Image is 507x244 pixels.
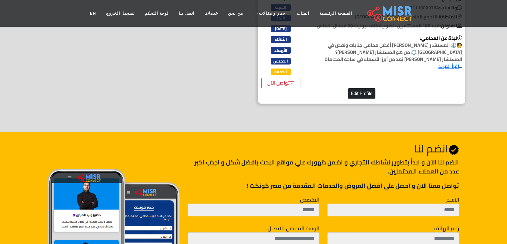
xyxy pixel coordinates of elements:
[174,7,199,20] a: اتصل بنا
[268,224,319,232] label: الوقت المفضل للاتصال
[271,69,291,75] span: الجمعة
[312,22,465,29] p: فيلا 188 المستثمرين الجنوبية خلف بيونيت 90 فيلا ال النحاس
[101,7,140,20] a: تسجيل الخروج
[434,224,459,232] label: رقم الهاتف
[85,7,101,20] a: EN
[312,35,465,70] p: 🧑⚖️ المستشار [PERSON_NAME] أفضل محامي جنايات ونقض في [GEOGRAPHIC_DATA] ⚖️ من هو المستشار [PERSON_...
[188,142,459,155] h2: انضم لنا
[420,34,462,42] b: نبذة عن المحامي:
[446,196,459,204] label: الاسم
[292,7,314,20] a: الفئات
[223,7,248,20] a: من نحن
[271,47,291,53] span: الأربعاء
[300,196,319,204] label: التخصص
[261,78,301,88] a: تواصل الآن
[271,25,291,32] span: [DATE]
[438,62,459,71] a: اقرأ المزيد
[188,181,459,190] p: تواصل معنا الان و احصل علي افضل العروض والخدمات المقدمة من مصر كونكت !
[367,5,412,22] img: main.misr_connect
[448,144,459,155] svg: Verified account
[271,58,291,65] span: الخميس
[140,7,173,20] a: لوحة التحكم
[259,10,287,16] span: اخبار و مقالات
[348,88,375,99] button: Edit Profile
[188,158,459,176] p: انضم لنا اﻵن و ابدأ بتطوير نشاطك التجاري و اضمن ظهورك علي مواقع البحث بافضل شكل و اجذب اكبر عدد م...
[248,7,292,20] a: اخبار و مقالات
[314,7,357,20] a: الصفحة الرئيسية
[199,7,223,20] a: خدماتنا
[271,36,291,43] span: الثلاثاء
